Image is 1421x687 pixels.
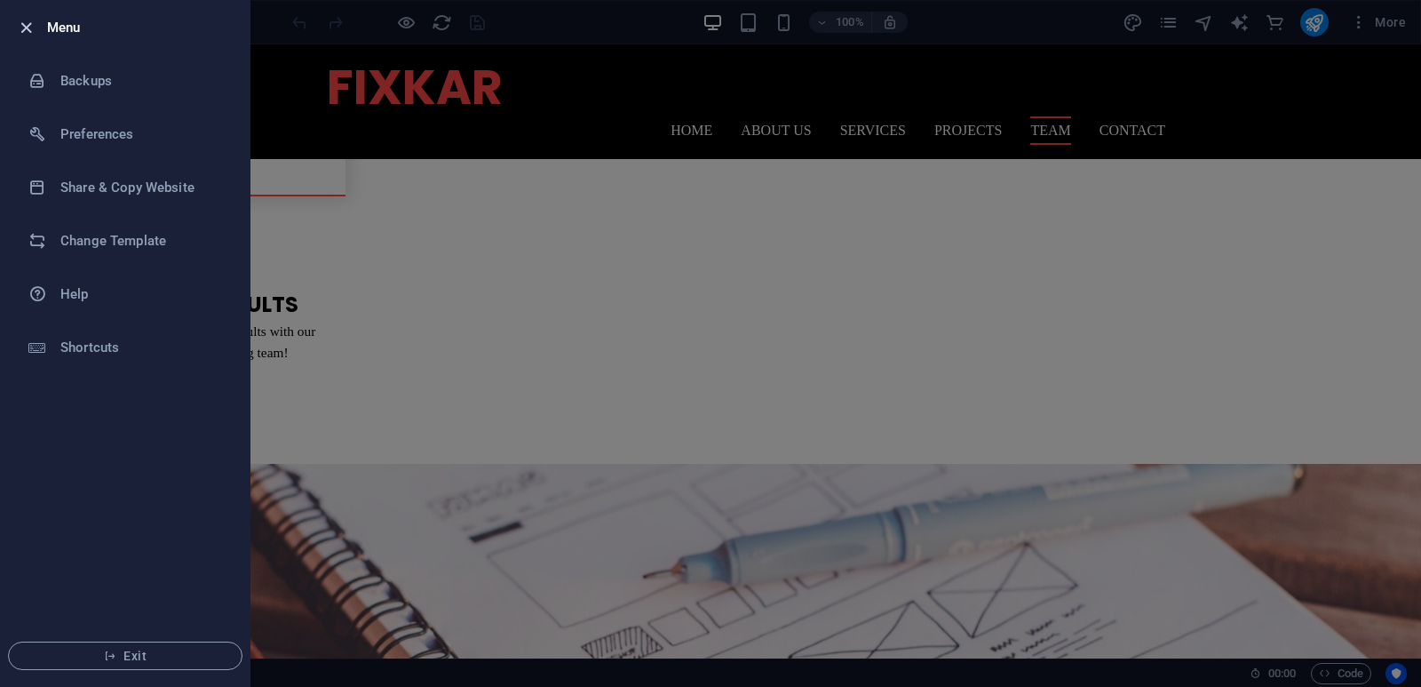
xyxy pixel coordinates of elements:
[60,177,225,198] h6: Share & Copy Website
[47,17,235,38] h6: Menu
[60,230,225,252] h6: Change Template
[23,649,227,663] span: Exit
[60,284,225,305] h6: Help
[1,268,250,321] a: Help
[60,124,225,145] h6: Preferences
[60,337,225,358] h6: Shortcuts
[8,642,242,670] button: Exit
[60,70,225,92] h6: Backups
